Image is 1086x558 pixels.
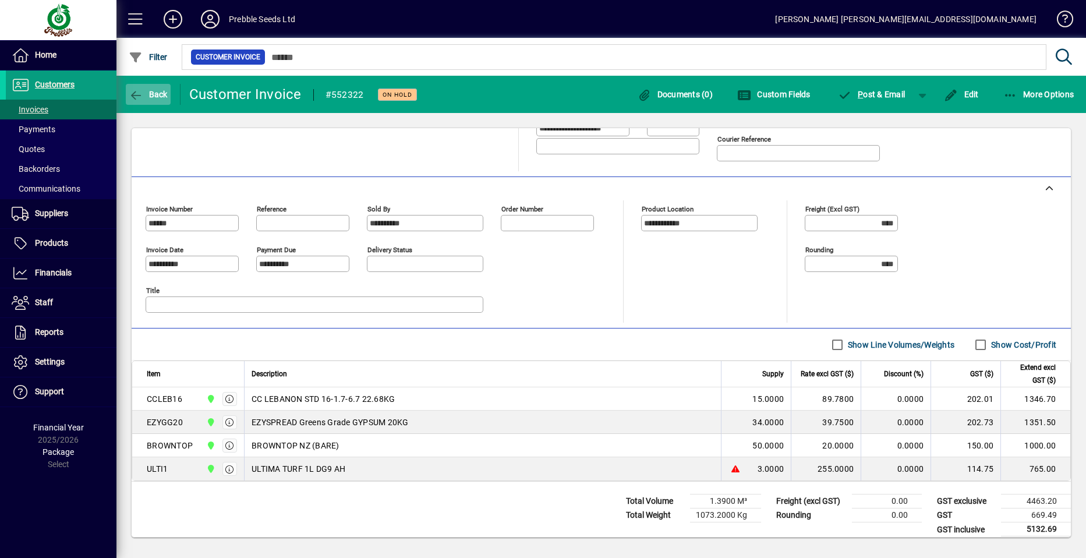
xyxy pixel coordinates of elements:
td: 1000.00 [1000,434,1070,457]
a: Suppliers [6,199,116,228]
td: 0.0000 [861,434,931,457]
a: Staff [6,288,116,317]
mat-label: Rounding [805,246,833,254]
td: Total Weight [620,508,690,522]
span: Supply [762,368,784,380]
div: Customer Invoice [189,85,302,104]
a: Backorders [6,159,116,179]
span: Financial Year [33,423,84,432]
span: Discount (%) [884,368,924,380]
div: #552322 [326,86,364,104]
span: Item [147,368,161,380]
a: Communications [6,179,116,199]
button: Documents (0) [634,84,716,105]
a: Knowledge Base [1048,2,1071,40]
button: Back [126,84,171,105]
td: 4463.20 [1001,495,1071,508]
span: Back [129,90,168,99]
mat-label: Delivery status [367,246,412,254]
span: Support [35,387,64,396]
span: CHRISTCHURCH [203,462,217,475]
div: ULTI1 [147,463,168,475]
span: Products [35,238,68,248]
button: Profile [192,9,229,30]
td: 202.73 [931,411,1000,434]
span: Description [252,368,287,380]
button: Add [154,9,192,30]
span: Customer Invoice [196,51,260,63]
mat-label: Invoice number [146,205,193,213]
span: 50.0000 [752,440,784,451]
mat-label: Courier Reference [717,135,771,143]
div: 39.7500 [798,416,854,428]
a: Reports [6,318,116,347]
td: 0.0000 [861,457,931,481]
td: GST inclusive [931,522,1001,537]
mat-label: Freight (excl GST) [805,205,859,213]
span: CHRISTCHURCH [203,416,217,429]
span: CC LEBANON STD 16-1.7-6.7 22.68KG [252,393,395,405]
td: 0.00 [852,495,922,508]
td: 1346.70 [1000,387,1070,411]
span: Edit [944,90,979,99]
a: Invoices [6,100,116,119]
span: Staff [35,298,53,307]
span: Financials [35,268,72,277]
a: Support [6,377,116,407]
span: Communications [12,184,80,193]
span: P [858,90,863,99]
mat-label: Product location [642,205,694,213]
mat-label: Title [146,287,160,295]
td: 202.01 [931,387,1000,411]
label: Show Line Volumes/Weights [846,339,954,351]
span: CHRISTCHURCH [203,439,217,452]
span: BROWNTOP NZ (BARE) [252,440,339,451]
span: Extend excl GST ($) [1008,361,1056,387]
td: 765.00 [1000,457,1070,481]
td: 0.0000 [861,411,931,434]
div: BROWNTOP [147,440,193,451]
span: On hold [383,91,412,98]
label: Show Cost/Profit [989,339,1056,351]
td: 1.3900 M³ [690,495,761,508]
div: 255.0000 [798,463,854,475]
td: Rounding [770,508,852,522]
button: Post & Email [832,84,911,105]
span: ULTIMA TURF 1L DG9 AH [252,463,345,475]
div: EZYGG20 [147,416,183,428]
a: Financials [6,259,116,288]
td: 5132.69 [1001,522,1071,537]
span: EZYSPREAD Greens Grade GYPSUM 20KG [252,416,409,428]
span: 15.0000 [752,393,784,405]
div: [PERSON_NAME] [PERSON_NAME][EMAIL_ADDRESS][DOMAIN_NAME] [775,10,1037,29]
mat-label: Reference [257,205,286,213]
td: Total Volume [620,495,690,508]
td: 114.75 [931,457,1000,481]
td: 1351.50 [1000,411,1070,434]
span: More Options [1003,90,1074,99]
span: CHRISTCHURCH [203,393,217,405]
app-page-header-button: Back [116,84,181,105]
mat-label: Payment due [257,246,296,254]
span: Suppliers [35,209,68,218]
a: Settings [6,348,116,377]
button: Filter [126,47,171,68]
mat-label: Sold by [367,205,390,213]
button: Edit [941,84,982,105]
td: 1073.2000 Kg [690,508,761,522]
span: Documents (0) [637,90,713,99]
td: GST exclusive [931,495,1001,508]
span: Payments [12,125,55,134]
span: 3.0000 [758,463,784,475]
span: Custom Fields [737,90,811,99]
span: GST ($) [970,368,993,380]
td: Freight (excl GST) [770,495,852,508]
div: 20.0000 [798,440,854,451]
span: Package [43,447,74,457]
span: Reports [35,327,63,337]
span: ost & Email [838,90,905,99]
div: 89.7800 [798,393,854,405]
mat-label: Invoice date [146,246,183,254]
span: 34.0000 [752,416,784,428]
div: Prebble Seeds Ltd [229,10,295,29]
